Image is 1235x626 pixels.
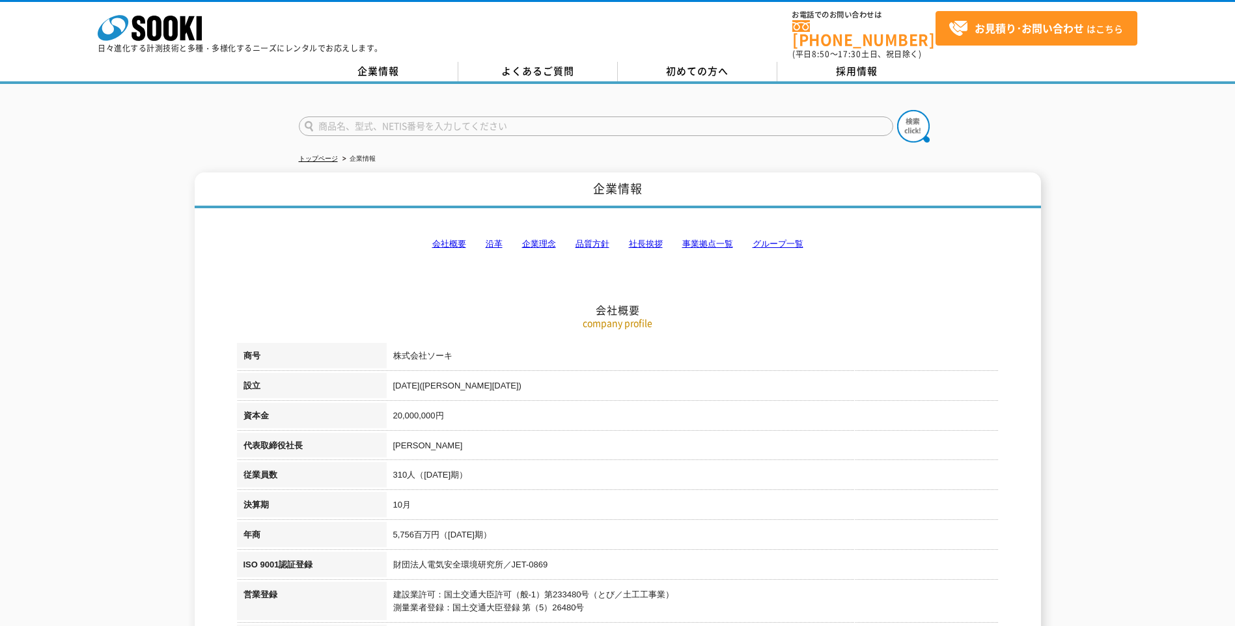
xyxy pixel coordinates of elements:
[975,20,1084,36] strong: お見積り･お問い合わせ
[618,62,777,81] a: 初めての方へ
[838,48,861,60] span: 17:30
[340,152,376,166] li: 企業情報
[237,552,387,582] th: ISO 9001認証登録
[682,239,733,249] a: 事業拠点一覧
[387,343,999,373] td: 株式会社ソーキ
[237,433,387,463] th: 代表取締役社長
[387,492,999,522] td: 10月
[629,239,663,249] a: 社長挨拶
[777,62,937,81] a: 採用情報
[237,582,387,625] th: 営業登録
[387,552,999,582] td: 財団法人電気安全環境研究所／JET-0869
[299,155,338,162] a: トップページ
[576,239,609,249] a: 品質方針
[387,373,999,403] td: [DATE]([PERSON_NAME][DATE])
[753,239,803,249] a: グループ一覧
[792,20,936,47] a: [PHONE_NUMBER]
[387,433,999,463] td: [PERSON_NAME]
[949,19,1123,38] span: はこちら
[98,44,383,52] p: 日々進化する計測技術と多種・多様化するニーズにレンタルでお応えします。
[522,239,556,249] a: 企業理念
[195,172,1041,208] h1: 企業情報
[237,173,999,317] h2: 会社概要
[299,116,893,136] input: 商品名、型式、NETIS番号を入力してください
[792,11,936,19] span: お電話でのお問い合わせは
[237,403,387,433] th: 資本金
[666,64,729,78] span: 初めての方へ
[936,11,1137,46] a: お見積り･お問い合わせはこちら
[387,403,999,433] td: 20,000,000円
[792,48,921,60] span: (平日 ～ 土日、祝日除く)
[237,462,387,492] th: 従業員数
[237,492,387,522] th: 決算期
[237,522,387,552] th: 年商
[299,62,458,81] a: 企業情報
[387,582,999,625] td: 建設業許可：国土交通大臣許可（般-1）第233480号（とび／土工工事業） 測量業者登録：国土交通大臣登録 第（5）26480号
[812,48,830,60] span: 8:50
[387,462,999,492] td: 310人（[DATE]期）
[387,522,999,552] td: 5,756百万円（[DATE]期）
[237,316,999,330] p: company profile
[458,62,618,81] a: よくあるご質問
[432,239,466,249] a: 会社概要
[237,343,387,373] th: 商号
[486,239,503,249] a: 沿革
[237,373,387,403] th: 設立
[897,110,930,143] img: btn_search.png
